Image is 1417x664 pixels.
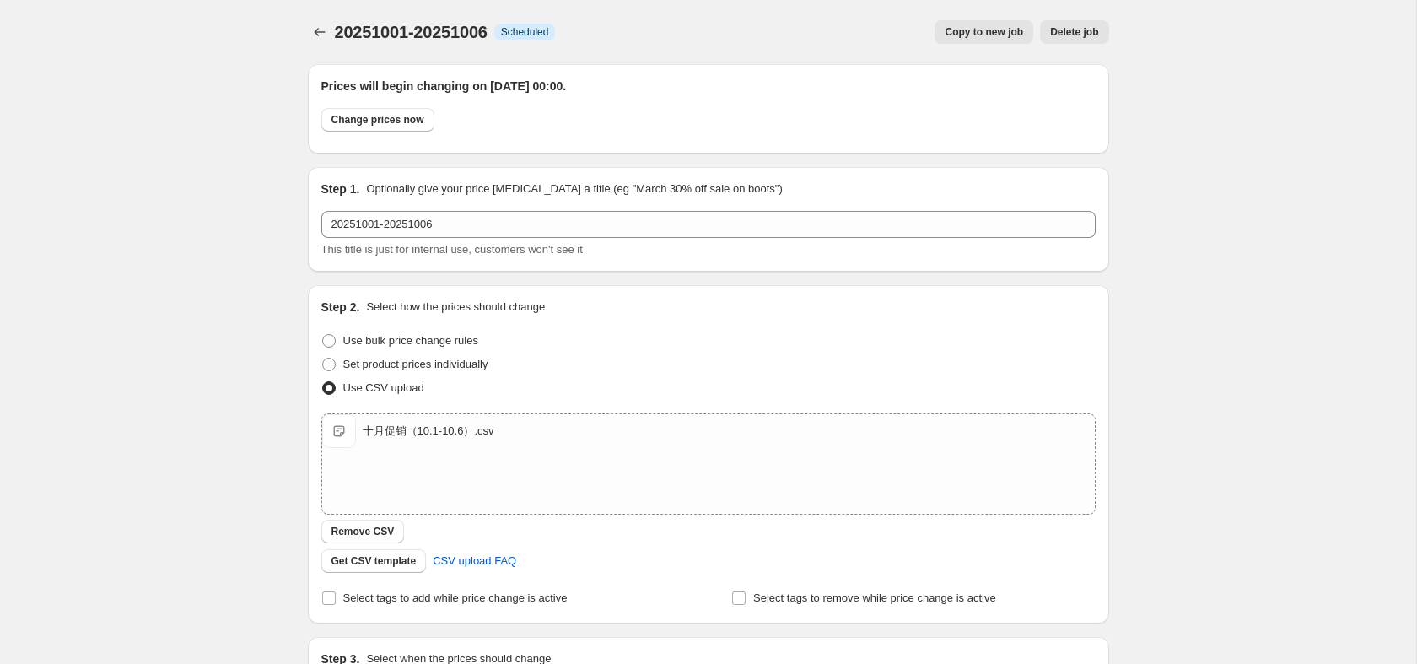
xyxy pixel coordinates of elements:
span: Change prices now [331,113,424,127]
span: Remove CSV [331,525,395,538]
span: Get CSV template [331,554,417,568]
p: Optionally give your price [MEDICAL_DATA] a title (eg "March 30% off sale on boots") [366,181,782,197]
button: Delete job [1040,20,1108,44]
span: This title is just for internal use, customers won't see it [321,243,583,256]
div: 十月促销（10.1-10.6）.csv [363,423,494,440]
p: Select how the prices should change [366,299,545,316]
a: CSV upload FAQ [423,548,526,575]
span: CSV upload FAQ [433,553,516,570]
button: Change prices now [321,108,434,132]
button: Remove CSV [321,520,405,543]
span: Use CSV upload [343,381,424,394]
span: Use bulk price change rules [343,334,478,347]
h2: Step 1. [321,181,360,197]
button: Copy to new job [935,20,1033,44]
span: Select tags to add while price change is active [343,591,568,604]
h2: Step 2. [321,299,360,316]
span: 20251001-20251006 [335,23,488,41]
button: Price change jobs [308,20,331,44]
button: Get CSV template [321,549,427,573]
span: Select tags to remove while price change is active [753,591,996,604]
input: 30% off holiday sale [321,211,1096,238]
span: Delete job [1050,25,1098,39]
span: Scheduled [501,25,549,39]
h2: Prices will begin changing on [DATE] 00:00. [321,78,1096,94]
span: Set product prices individually [343,358,488,370]
span: Copy to new job [945,25,1023,39]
